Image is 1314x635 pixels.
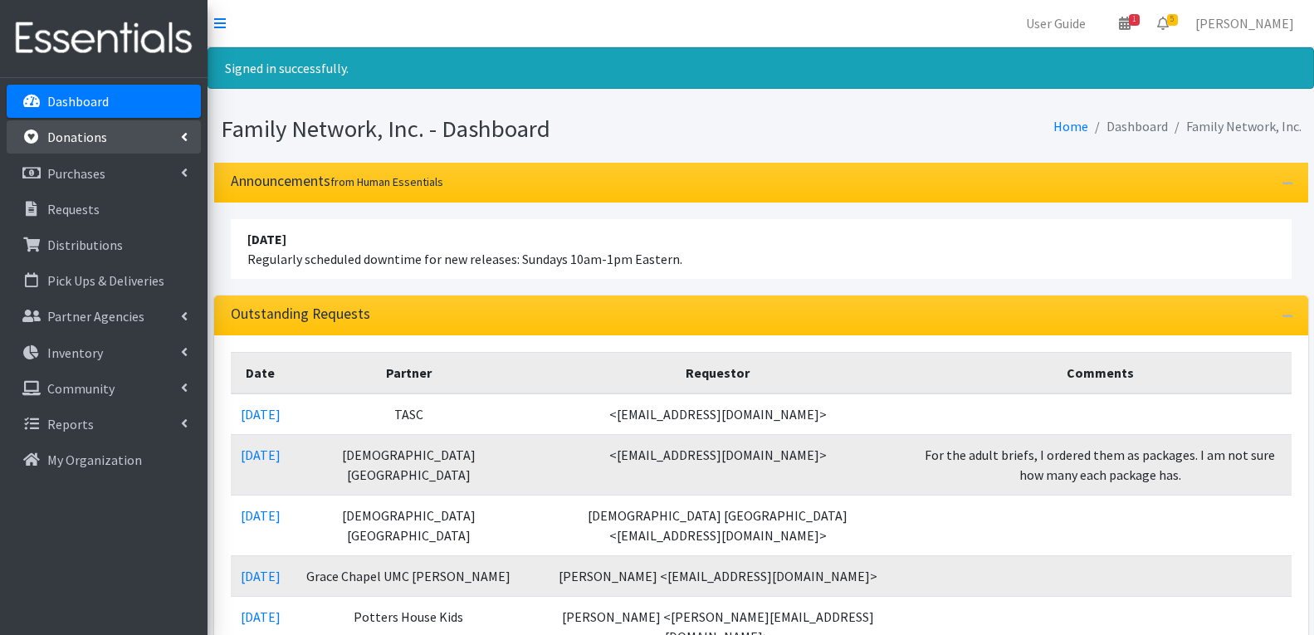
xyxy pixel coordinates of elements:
td: <[EMAIL_ADDRESS][DOMAIN_NAME]> [527,434,909,495]
a: Inventory [7,336,201,369]
a: 5 [1144,7,1182,40]
small: from Human Essentials [330,174,443,189]
h3: Announcements [231,173,443,190]
p: Community [47,380,115,397]
div: Signed in successfully. [208,47,1314,89]
td: [PERSON_NAME] <[EMAIL_ADDRESS][DOMAIN_NAME]> [527,555,909,596]
a: Distributions [7,228,201,261]
p: Inventory [47,344,103,361]
th: Comments [909,352,1292,393]
td: Grace Chapel UMC [PERSON_NAME] [291,555,527,596]
li: Dashboard [1088,115,1168,139]
a: [DATE] [241,608,281,625]
td: [DEMOGRAPHIC_DATA] [GEOGRAPHIC_DATA] [291,495,527,555]
a: Community [7,372,201,405]
span: 5 [1167,14,1178,26]
li: Regularly scheduled downtime for new releases: Sundays 10am-1pm Eastern. [231,219,1292,279]
a: [DATE] [241,507,281,524]
a: [PERSON_NAME] [1182,7,1307,40]
a: My Organization [7,443,201,476]
td: TASC [291,393,527,435]
h1: Family Network, Inc. - Dashboard [221,115,755,144]
strong: [DATE] [247,231,286,247]
td: <[EMAIL_ADDRESS][DOMAIN_NAME]> [527,393,909,435]
p: Purchases [47,165,105,182]
th: Partner [291,352,527,393]
p: Reports [47,416,94,432]
p: Partner Agencies [47,308,144,325]
th: Date [231,352,291,393]
h3: Outstanding Requests [231,305,370,323]
a: Requests [7,193,201,226]
a: Partner Agencies [7,300,201,333]
a: Dashboard [7,85,201,118]
th: Requestor [527,352,909,393]
p: Requests [47,201,100,217]
p: Distributions [47,237,123,253]
a: Home [1053,118,1088,134]
p: Donations [47,129,107,145]
img: HumanEssentials [7,11,201,66]
a: [DATE] [241,568,281,584]
td: [DEMOGRAPHIC_DATA][GEOGRAPHIC_DATA] [291,434,527,495]
li: Family Network, Inc. [1168,115,1302,139]
p: Dashboard [47,93,109,110]
a: User Guide [1013,7,1099,40]
a: [DATE] [241,406,281,423]
a: 1 [1106,7,1144,40]
span: 1 [1129,14,1140,26]
a: [DATE] [241,447,281,463]
a: Donations [7,120,201,154]
p: My Organization [47,452,142,468]
td: [DEMOGRAPHIC_DATA] [GEOGRAPHIC_DATA] <[EMAIL_ADDRESS][DOMAIN_NAME]> [527,495,909,555]
a: Reports [7,408,201,441]
p: Pick Ups & Deliveries [47,272,164,289]
a: Pick Ups & Deliveries [7,264,201,297]
td: For the adult briefs, I ordered them as packages. I am not sure how many each package has. [909,434,1292,495]
a: Purchases [7,157,201,190]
